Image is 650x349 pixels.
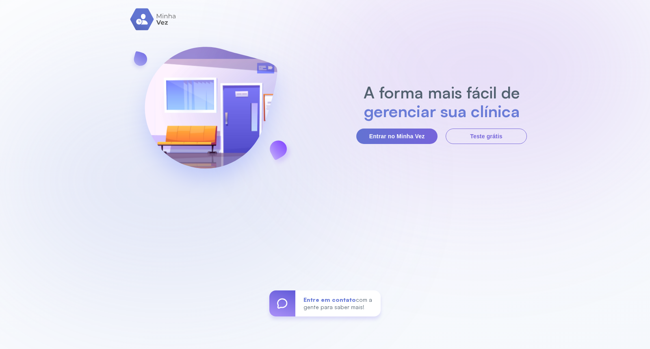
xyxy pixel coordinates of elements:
[356,129,438,144] button: Entrar no Minha Vez
[123,25,299,202] img: banner-login.svg
[446,129,527,144] button: Teste grátis
[303,296,356,303] span: Entre em contato
[295,290,381,316] div: com a gente para saber mais!
[360,83,524,102] h2: A forma mais fácil de
[269,290,381,316] a: Entre em contatocom a gente para saber mais!
[130,8,177,31] img: logo.svg
[360,102,524,120] h2: gerenciar sua clínica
